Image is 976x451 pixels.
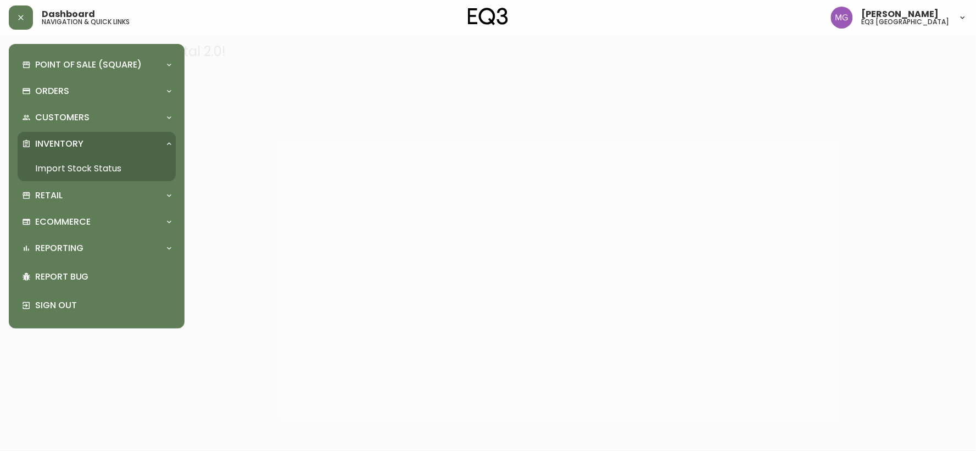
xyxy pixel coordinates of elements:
[18,183,176,208] div: Retail
[18,156,176,181] a: Import Stock Status
[18,132,176,156] div: Inventory
[18,236,176,260] div: Reporting
[831,7,853,29] img: de8837be2a95cd31bb7c9ae23fe16153
[35,138,83,150] p: Inventory
[468,8,509,25] img: logo
[18,263,176,291] div: Report Bug
[18,291,176,320] div: Sign Out
[18,53,176,77] div: Point of Sale (Square)
[35,85,69,97] p: Orders
[862,19,950,25] h5: eq3 [GEOGRAPHIC_DATA]
[18,79,176,103] div: Orders
[18,210,176,234] div: Ecommerce
[35,271,171,283] p: Report Bug
[35,112,90,124] p: Customers
[18,105,176,130] div: Customers
[35,59,142,71] p: Point of Sale (Square)
[35,299,171,311] p: Sign Out
[35,242,83,254] p: Reporting
[42,10,95,19] span: Dashboard
[42,19,130,25] h5: navigation & quick links
[862,10,939,19] span: [PERSON_NAME]
[35,216,91,228] p: Ecommerce
[35,190,63,202] p: Retail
